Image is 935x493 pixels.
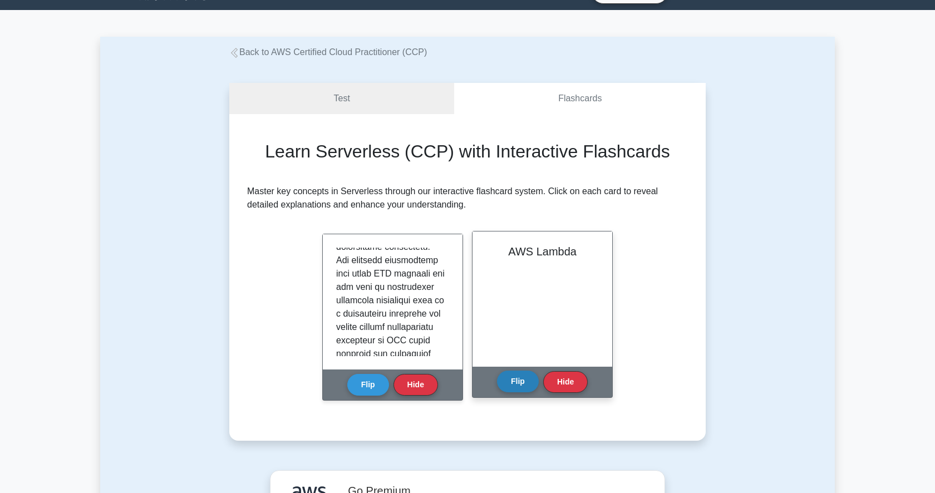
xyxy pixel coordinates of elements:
[247,185,688,211] p: Master key concepts in Serverless through our interactive flashcard system. Click on each card to...
[454,83,706,115] a: Flashcards
[486,245,599,258] h2: AWS Lambda
[229,47,427,57] a: Back to AWS Certified Cloud Practitioner (CCP)
[543,371,588,393] button: Hide
[497,371,539,392] button: Flip
[229,83,454,115] a: Test
[347,374,389,396] button: Flip
[393,374,438,396] button: Hide
[265,141,670,162] h2: Learn Serverless (CCP) with Interactive Flashcards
